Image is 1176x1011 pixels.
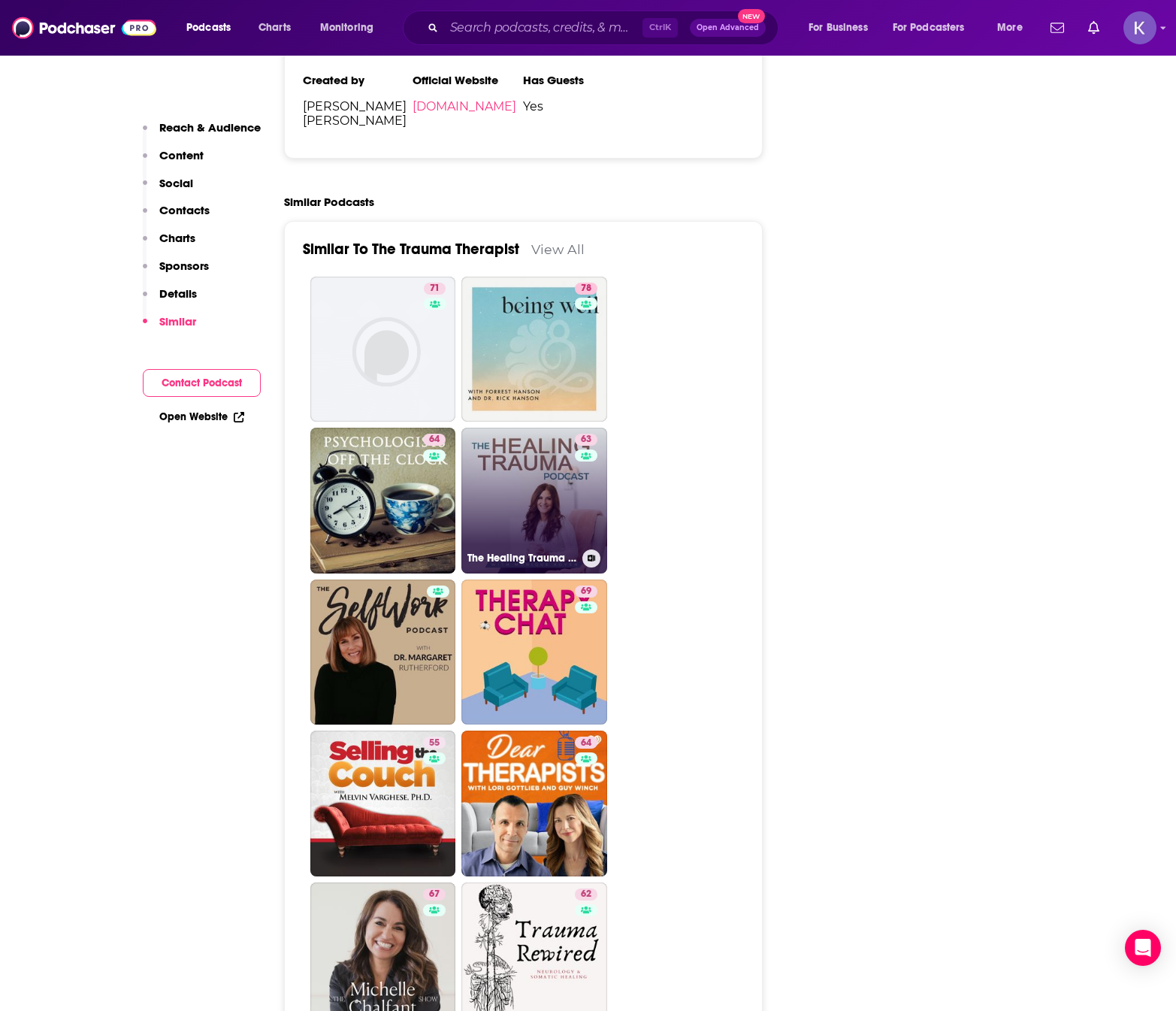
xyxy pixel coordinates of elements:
[997,17,1023,38] span: More
[159,410,244,423] a: Open Website
[143,369,261,397] button: Contact Podcast
[581,887,591,902] span: 62
[883,16,987,40] button: open menu
[575,434,597,446] a: 63
[143,148,204,176] button: Content
[424,283,446,295] a: 71
[461,428,607,574] a: 63The Healing Trauma Podcast
[258,17,291,38] span: Charts
[523,99,633,114] span: Yes
[523,73,633,87] h3: Has Guests
[1123,11,1156,44] button: Show profile menu
[423,888,446,901] a: 67
[798,16,887,40] button: open menu
[575,283,597,295] a: 78
[159,203,210,217] p: Contacts
[413,73,523,87] h3: Official Website
[417,11,793,45] div: Search podcasts, credits, & more...
[143,286,197,314] button: Details
[461,277,607,422] a: 78
[159,259,209,273] p: Sponsors
[143,203,210,231] button: Contacts
[303,99,413,128] span: [PERSON_NAME] [PERSON_NAME]
[690,19,766,37] button: Open AdvancedNew
[1125,930,1161,966] div: Open Intercom Messenger
[467,552,576,565] h3: The Healing Trauma Podcast
[987,16,1041,40] button: open menu
[284,195,374,209] h2: Similar Podcasts
[581,281,591,296] span: 78
[413,99,516,114] a: [DOMAIN_NAME]
[430,281,440,296] span: 71
[1082,15,1105,41] a: Show notifications dropdown
[697,24,759,32] span: Open Advanced
[531,241,585,257] a: View All
[893,17,965,38] span: For Podcasters
[581,736,591,751] span: 64
[143,120,261,148] button: Reach & Audience
[444,16,642,40] input: Search podcasts, credits, & more...
[310,277,456,422] a: 71
[159,148,204,162] p: Content
[310,16,393,40] button: open menu
[642,18,678,38] span: Ctrl K
[159,176,193,190] p: Social
[581,584,591,599] span: 69
[159,231,195,245] p: Charts
[581,432,591,447] span: 63
[423,434,446,446] a: 64
[176,16,250,40] button: open menu
[575,737,597,749] a: 64
[575,888,597,901] a: 62
[1044,15,1070,41] a: Show notifications dropdown
[429,432,440,447] span: 64
[575,586,597,598] a: 69
[320,17,373,38] span: Monitoring
[159,120,261,135] p: Reach & Audience
[12,14,156,42] img: Podchaser - Follow, Share and Rate Podcasts
[143,231,195,259] button: Charts
[303,240,519,259] a: Similar To The Trauma Therapist
[303,73,413,87] h3: Created by
[423,737,446,749] a: 55
[143,259,209,286] button: Sponsors
[310,731,456,876] a: 55
[429,887,440,902] span: 67
[159,314,196,328] p: Similar
[738,9,765,23] span: New
[186,17,231,38] span: Podcasts
[1123,11,1156,44] span: Logged in as kpearson13190
[310,428,456,574] a: 64
[1123,11,1156,44] img: User Profile
[429,736,440,751] span: 55
[461,731,607,876] a: 64
[809,17,868,38] span: For Business
[143,314,196,342] button: Similar
[159,286,197,301] p: Details
[461,580,607,725] a: 69
[143,176,193,204] button: Social
[249,16,300,40] a: Charts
